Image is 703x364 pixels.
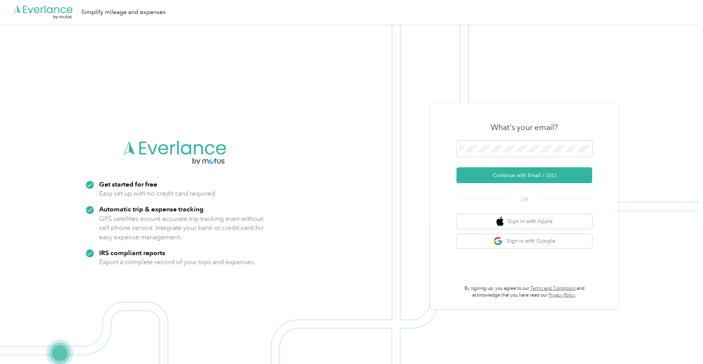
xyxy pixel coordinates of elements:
div: Simplify mileage and expenses [81,8,165,17]
a: Privacy Policy [548,292,575,298]
button: apple logoSign in with Apple [456,214,592,229]
strong: Automatic trip & expense tracking [99,205,204,213]
p: Easy set up with no credit card required [99,189,215,198]
strong: IRS compliant reports [99,249,165,257]
p: By signing up, you agree to our and acknowledge that you have read our . [456,285,592,298]
p: Export a complete record of your trips and expenses. [99,257,255,267]
button: Continue with Email / SSO [456,167,592,183]
img: apple logo [496,217,504,226]
span: OR [511,196,538,203]
h3: What's your email? [491,122,558,133]
a: Terms and Conditions [530,286,576,291]
img: google logo [493,237,503,246]
button: google logoSign in with Google [456,234,592,249]
p: GPS satellites ensure accurate trip tracking even without cell phone service. Integrate your bank... [99,214,264,242]
strong: Get started for free [99,180,157,188]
